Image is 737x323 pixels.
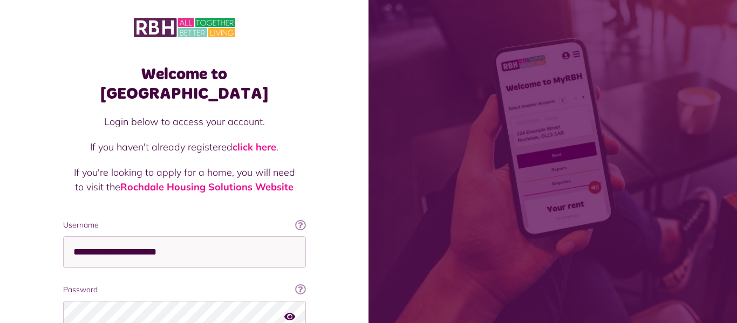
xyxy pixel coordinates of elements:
[74,114,295,129] p: Login below to access your account.
[134,16,235,39] img: MyRBH
[63,219,306,231] label: Username
[233,141,276,153] a: click here
[74,140,295,154] p: If you haven't already registered .
[63,284,306,295] label: Password
[74,165,295,194] p: If you're looking to apply for a home, you will need to visit the
[63,65,306,104] h1: Welcome to [GEOGRAPHIC_DATA]
[120,181,294,193] a: Rochdale Housing Solutions Website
